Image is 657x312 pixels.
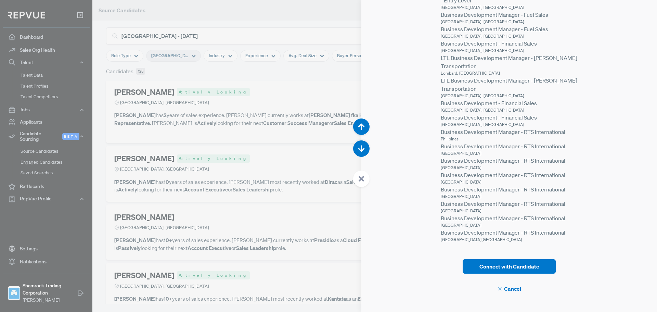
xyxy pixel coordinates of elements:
span: [GEOGRAPHIC_DATA] [441,222,481,228]
span: [GEOGRAPHIC_DATA] [441,237,481,242]
div: Business Development - Financial Sales [441,113,578,122]
div: Business Development Manager - Fuel Sales [441,25,578,33]
span: [GEOGRAPHIC_DATA] [441,150,481,156]
span: [GEOGRAPHIC_DATA] [481,237,522,242]
div: Business Development Manager - RTS International [441,128,578,136]
span: [GEOGRAPHIC_DATA] [441,179,481,185]
span: [GEOGRAPHIC_DATA], [GEOGRAPHIC_DATA] [441,107,524,113]
div: Business Development Manager - RTS International [441,214,578,222]
span: [GEOGRAPHIC_DATA] [441,194,481,199]
div: Business Development Manager - RTS International [441,228,578,237]
div: Business Development Manager - Fuel Sales [441,11,578,19]
div: Business Development Manager - RTS International [441,185,578,194]
span: Philipines [441,136,459,142]
span: Lombard, [GEOGRAPHIC_DATA] [441,70,500,76]
div: LTL Business Development Manager - [PERSON_NAME] Transportation [441,54,578,70]
div: Business Development Manager - RTS International [441,200,578,208]
span: [GEOGRAPHIC_DATA], [GEOGRAPHIC_DATA] [441,122,524,127]
div: Business Development Manager - RTS International [441,171,578,179]
div: Business Development - Financial Sales [441,39,578,48]
span: [GEOGRAPHIC_DATA], [GEOGRAPHIC_DATA] [441,4,524,10]
span: [GEOGRAPHIC_DATA], [GEOGRAPHIC_DATA] [441,33,524,39]
button: Connect with Candidate [463,259,556,274]
span: [GEOGRAPHIC_DATA], [GEOGRAPHIC_DATA] [441,19,524,25]
span: [GEOGRAPHIC_DATA], [GEOGRAPHIC_DATA] [441,93,524,99]
span: [GEOGRAPHIC_DATA], [GEOGRAPHIC_DATA] [441,48,524,53]
span: [GEOGRAPHIC_DATA] [441,165,481,171]
span: Cancel [497,285,521,293]
div: Business Development - Financial Sales [441,99,578,107]
span: [GEOGRAPHIC_DATA] [441,208,481,214]
div: Business Development Manager - RTS International [441,157,578,165]
div: Business Development Manager - RTS International [441,142,578,150]
div: LTL Business Development Manager - [PERSON_NAME] Transportation [441,76,578,93]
